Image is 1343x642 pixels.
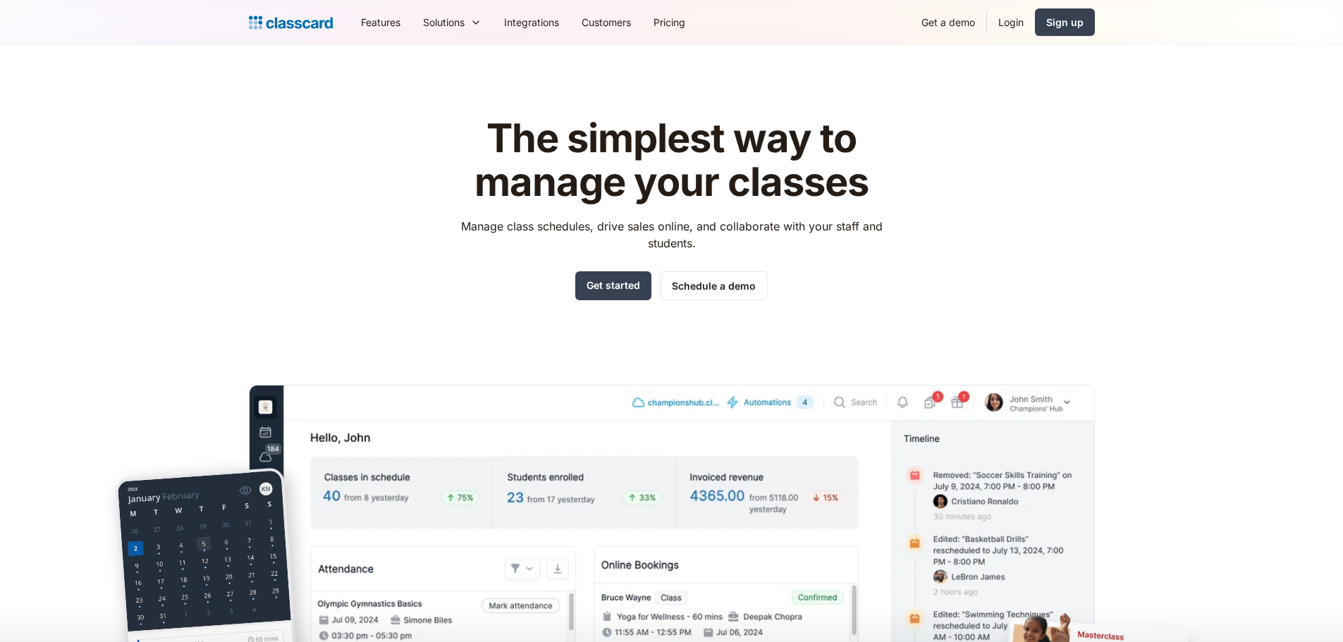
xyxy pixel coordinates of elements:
a: Get a demo [910,6,986,38]
div: Sign up [1046,15,1084,30]
a: Pricing [642,6,697,38]
div: Solutions [412,6,493,38]
div: Solutions [423,15,465,30]
a: Login [987,6,1035,38]
a: Integrations [493,6,570,38]
a: Features [350,6,412,38]
a: Customers [570,6,642,38]
a: Schedule a demo [660,271,768,300]
a: Sign up [1035,8,1095,36]
p: Manage class schedules, drive sales online, and collaborate with your staff and students. [448,218,895,252]
a: home [249,13,333,32]
a: Get started [575,271,651,300]
h1: The simplest way to manage your classes [448,117,895,204]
